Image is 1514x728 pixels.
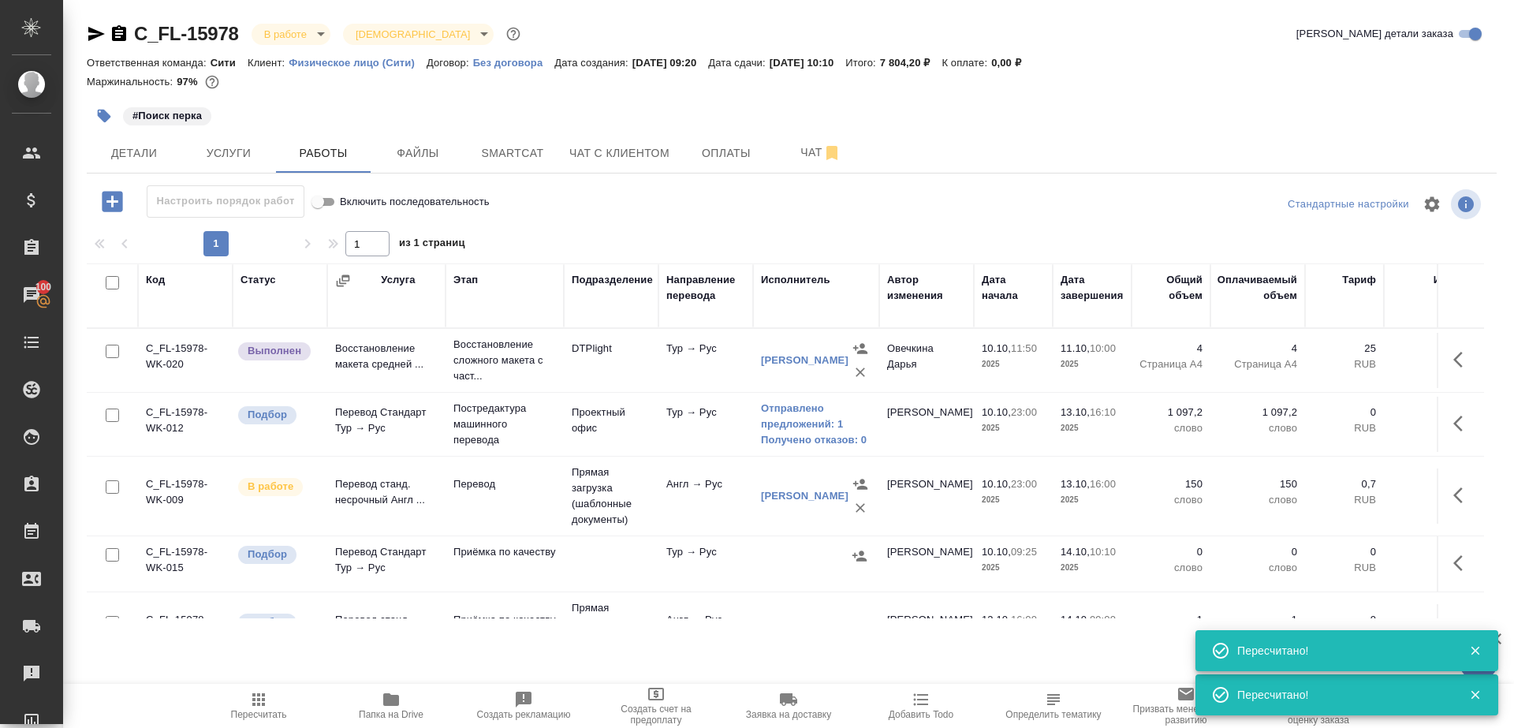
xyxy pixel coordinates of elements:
button: Добавить работу [91,185,134,218]
a: Физическое лицо (Сити) [289,55,427,69]
button: Удалить [848,360,872,384]
a: Без договора [473,55,555,69]
a: Отправлено предложений: 1 [761,401,871,432]
button: Здесь прячутся важные кнопки [1444,341,1482,379]
p: 1 097,2 [1139,405,1203,420]
td: Проектный офис [564,397,658,452]
p: Итого: [845,57,879,69]
td: Перевод Стандарт Тур → Рус [327,536,446,592]
span: Определить тематику [1005,709,1101,720]
div: Пересчитано! [1237,687,1445,703]
span: 100 [26,279,62,295]
p: Клиент: [248,57,289,69]
td: Тур → Рус [658,536,753,592]
div: Можно подбирать исполнителей [237,405,319,426]
p: 10.10, [982,546,1011,558]
p: 11.10, [1061,342,1090,354]
a: [PERSON_NAME] [761,490,848,502]
div: Направление перевода [666,272,745,304]
div: Этап [453,272,478,288]
p: Дата создания: [554,57,632,69]
p: Сити [211,57,248,69]
div: Дата завершения [1061,272,1124,304]
p: Подбор [248,547,287,562]
p: Приёмка по качеству [453,544,556,560]
div: Тариф [1342,272,1376,288]
p: 13.10, [982,614,1011,625]
a: Получено отказов: 0 [761,432,871,448]
p: 7 804,20 ₽ [880,57,942,69]
p: 23:00 [1011,406,1037,418]
td: [PERSON_NAME] [879,397,974,452]
span: Поиск перка [121,108,213,121]
p: 10:00 [1090,342,1116,354]
td: Перевод станд. несрочный Англ ... [327,604,446,659]
div: В работе [252,24,330,45]
span: Папка на Drive [359,709,423,720]
p: 0 [1139,544,1203,560]
p: 2025 [982,560,1045,576]
p: 2025 [982,492,1045,508]
span: Услуги [191,144,267,163]
td: Тур → Рус [658,333,753,388]
td: [PERSON_NAME] [879,536,974,592]
div: Код [146,272,165,288]
a: 100 [4,275,59,315]
button: Назначить [848,337,872,360]
p: 0 [1313,612,1376,628]
p: Восстановление сложного макета с част... [453,337,556,384]
td: Восстановление макета средней ... [327,333,446,388]
p: Маржинальность: [87,76,177,88]
td: DTPlight [564,333,658,388]
p: 0 [1392,405,1463,420]
p: 0,00 ₽ [991,57,1033,69]
td: Прямая загрузка (шаблонные документы) [564,457,658,536]
button: Назначить [848,544,871,568]
p: 97% [177,76,201,88]
button: Определить тематику [987,684,1120,728]
button: Добавить тэг [87,99,121,133]
p: #Поиск перка [132,108,202,124]
p: RUB [1392,492,1463,508]
div: Оплачиваемый объем [1218,272,1297,304]
button: Заявка на доставку [722,684,855,728]
td: C_FL-15978-WK-020 [138,333,233,388]
p: 25 [1313,341,1376,357]
span: Заявка на доставку [746,709,831,720]
p: слово [1218,560,1297,576]
td: Овечкина Дарья [879,333,974,388]
button: [DEMOGRAPHIC_DATA] [351,28,475,41]
p: слово [1139,420,1203,436]
td: C_FL-15978-WK-009 [138,469,233,524]
p: Подбор [248,407,287,423]
p: 16:10 [1090,406,1116,418]
p: 4 [1218,341,1297,357]
p: 150 [1139,476,1203,492]
p: Перевод [453,476,556,492]
td: Англ → Рус [658,604,753,659]
div: Дата начала [982,272,1045,304]
p: 0 [1392,544,1463,560]
p: 2025 [1061,420,1124,436]
button: Удалить [848,496,872,520]
p: Договор: [427,57,473,69]
span: Создать счет на предоплату [599,704,713,726]
p: Постредактура машинного перевода [453,401,556,448]
p: 1 [1218,612,1297,628]
td: [PERSON_NAME] [879,469,974,524]
span: Оплаты [688,144,764,163]
p: 13.10, [1061,478,1090,490]
p: 2025 [1061,492,1124,508]
p: RUB [1392,357,1463,372]
p: 0 [1313,544,1376,560]
p: 10:10 [1090,546,1116,558]
p: В работе [248,479,293,495]
p: слово [1139,492,1203,508]
span: Чат [783,143,859,162]
p: Ответственная команда: [87,57,211,69]
p: 09:00 [1090,614,1116,625]
p: 2025 [1061,357,1124,372]
p: 2025 [982,357,1045,372]
span: [PERSON_NAME] детали заказа [1296,26,1453,42]
div: Пересчитано! [1237,643,1445,659]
